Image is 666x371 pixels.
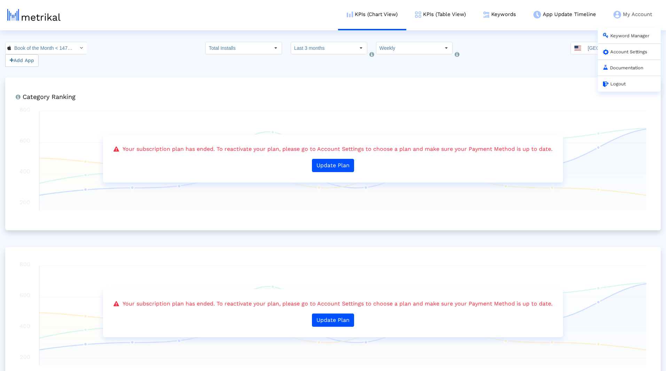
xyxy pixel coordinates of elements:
[613,11,621,18] img: my-account-menu-icon.png
[312,314,354,327] button: Update Plan
[603,81,626,86] a: Logout
[113,300,553,308] p: Your subscription plan has ended. To reactivate your plan, please go to Account Settings to choos...
[603,33,649,38] a: Keyword Manager
[603,82,609,87] img: logout.svg
[7,9,61,21] img: metrical-logo-light.png
[533,11,541,18] img: app-update-menu-icon.png
[603,49,647,54] a: Account Settings
[5,54,39,67] button: Add App
[440,42,452,54] div: Select
[415,11,421,18] img: kpi-table-menu-icon.png
[75,42,87,54] div: Select
[270,42,282,54] div: Select
[483,11,489,18] img: keywords.png
[19,91,647,101] h6: Category Ranking
[355,42,367,54] div: Select
[113,145,553,153] p: Your subscription plan has ended. To reactivate your plan, please go to Account Settings to choos...
[347,11,353,17] img: kpi-chart-menu-icon.png
[312,159,354,172] button: Update Plan
[603,49,609,55] img: settings.svg
[603,65,643,70] a: Documentation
